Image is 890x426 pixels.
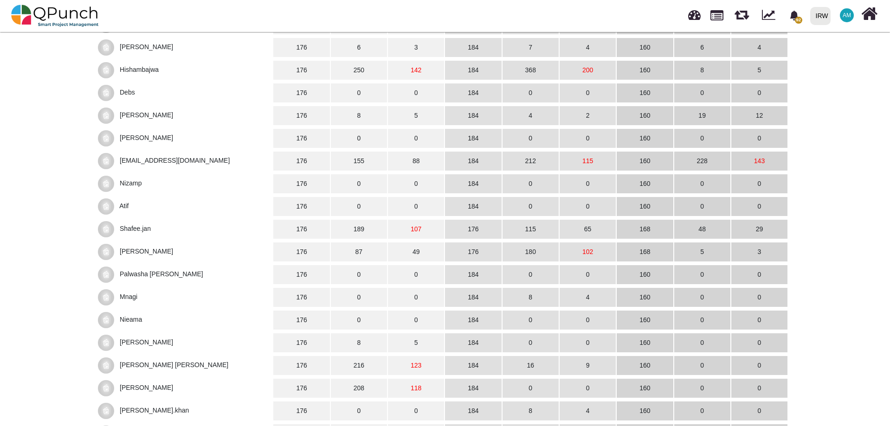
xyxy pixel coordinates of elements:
[120,89,135,96] span: Debs
[388,152,444,171] td: 88
[674,174,730,193] td: 0
[617,61,673,80] td: 160
[731,83,787,102] td: 0
[388,333,444,352] td: 5
[273,129,329,148] td: 176
[503,174,559,193] td: 0
[445,379,501,398] td: 184
[388,174,444,193] td: 0
[273,174,329,193] td: 176
[445,288,501,307] td: 184
[757,0,784,31] div: Dynamic Report
[445,333,501,352] td: 184
[445,356,501,375] td: 184
[388,242,444,261] td: 49
[98,198,114,215] img: noimage.061eb95.jpg
[784,0,806,30] a: bell fill92
[560,311,616,330] td: 0
[560,61,616,80] td: 200
[273,333,329,352] td: 176
[674,401,730,420] td: 0
[503,197,559,216] td: 0
[560,401,616,420] td: 4
[98,244,114,260] img: noimage.061eb95.jpg
[731,311,787,330] td: 0
[120,157,230,164] span: Ryad.choudhury@islamic-relief.org.uk
[98,39,114,56] img: noimage.061eb95.jpg
[331,61,387,80] td: 250
[617,152,673,171] td: 160
[120,270,203,278] span: Palwasha Tutakhail Omar
[560,242,616,261] td: 102
[120,338,173,346] span: Nabiha Batool
[731,379,787,398] td: 0
[560,288,616,307] td: 4
[331,174,387,193] td: 0
[731,288,787,307] td: 0
[617,106,673,125] td: 160
[843,13,851,18] span: AM
[273,220,329,239] td: 176
[388,38,444,57] td: 3
[617,265,673,284] td: 160
[731,152,787,171] td: 143
[503,401,559,420] td: 8
[674,152,730,171] td: 228
[98,267,114,283] img: noimage.061eb95.jpg
[503,333,559,352] td: 0
[331,38,387,57] td: 6
[98,221,114,237] img: noimage.061eb95.jpg
[388,379,444,398] td: 118
[445,197,501,216] td: 184
[98,357,114,374] img: noimage.061eb95.jpg
[560,106,616,125] td: 2
[617,174,673,193] td: 160
[120,134,173,141] span: Hani Hammam
[331,106,387,125] td: 8
[273,83,329,102] td: 176
[119,202,129,210] span: Atif
[786,7,802,24] div: Notification
[560,83,616,102] td: 0
[331,129,387,148] td: 0
[120,316,142,323] span: Nieama
[331,152,387,171] td: 155
[273,61,329,80] td: 176
[388,83,444,102] td: 0
[503,83,559,102] td: 0
[731,61,787,80] td: 5
[273,265,329,284] td: 176
[731,197,787,216] td: 0
[98,62,114,78] img: noimage.061eb95.jpg
[331,83,387,102] td: 0
[331,242,387,261] td: 87
[98,153,114,169] img: noimage.061eb95.jpg
[731,356,787,375] td: 0
[731,106,787,125] td: 12
[503,152,559,171] td: 212
[120,43,173,51] span: Rubina Khan
[560,129,616,148] td: 0
[674,83,730,102] td: 0
[617,197,673,216] td: 160
[731,174,787,193] td: 0
[674,265,730,284] td: 0
[331,220,387,239] td: 189
[674,379,730,398] td: 0
[560,356,616,375] td: 9
[731,265,787,284] td: 0
[560,152,616,171] td: 115
[560,220,616,239] td: 65
[273,38,329,57] td: 176
[98,108,114,124] img: noimage.061eb95.jpg
[560,265,616,284] td: 0
[331,265,387,284] td: 0
[445,83,501,102] td: 184
[331,333,387,352] td: 8
[840,8,854,22] span: Asad Malik
[674,38,730,57] td: 6
[388,311,444,330] td: 0
[445,265,501,284] td: 184
[388,401,444,420] td: 0
[795,17,802,24] span: 92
